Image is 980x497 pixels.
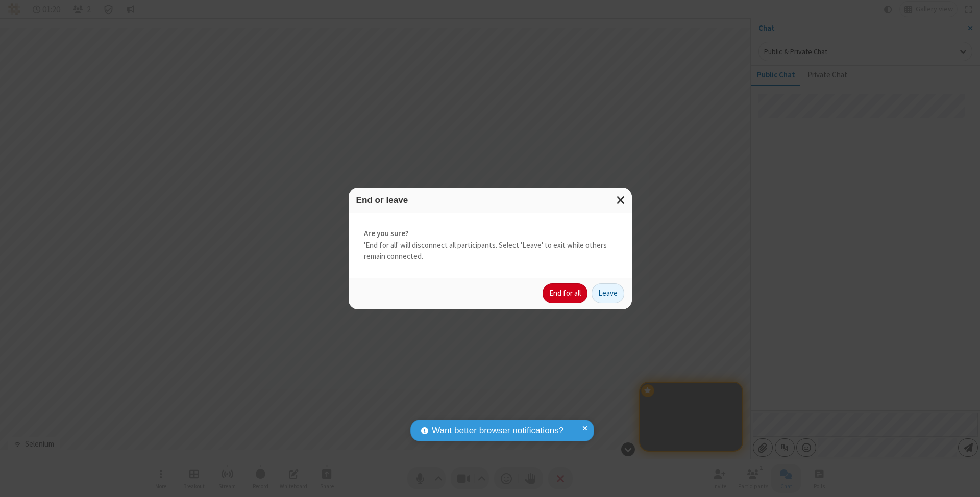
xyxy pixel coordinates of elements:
h3: End or leave [356,195,624,205]
button: Close modal [610,188,632,213]
span: Want better browser notifications? [432,424,563,437]
button: Leave [592,283,624,304]
strong: Are you sure? [364,228,617,240]
div: 'End for all' will disconnect all participants. Select 'Leave' to exit while others remain connec... [349,213,632,278]
button: End for all [543,283,587,304]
